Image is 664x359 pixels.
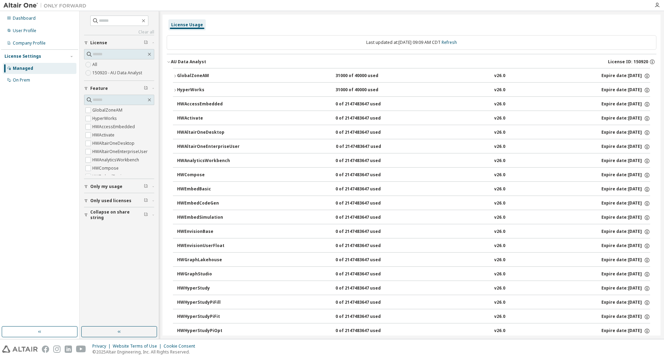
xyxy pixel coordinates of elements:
[84,207,154,223] button: Collapse on share string
[601,101,650,107] div: Expire date: [DATE]
[601,158,650,164] div: Expire date: [DATE]
[177,257,239,263] div: HWGraphLakehouse
[336,144,398,150] div: 0 of 2147483647 used
[84,193,154,208] button: Only used licenses
[177,238,650,254] button: HWEnvisionUserFloat0 of 2147483647 usedv26.0Expire date:[DATE]
[601,314,650,320] div: Expire date: [DATE]
[177,182,650,197] button: HWEmbedBasic0 of 2147483647 usedv26.0Expire date:[DATE]
[335,130,398,136] div: 0 of 2147483647 used
[494,130,505,136] div: v26.0
[494,172,505,178] div: v26.0
[177,271,239,277] div: HWGraphStudio
[177,111,650,126] button: HWActivate0 of 2147483647 usedv26.0Expire date:[DATE]
[144,40,148,46] span: Clear filter
[601,73,650,79] div: Expire date: [DATE]
[177,87,239,93] div: HyperWorks
[4,54,41,59] div: License Settings
[144,184,148,189] span: Clear filter
[92,156,140,164] label: HWAnalyticsWorkbench
[608,59,648,65] span: License ID: 150920
[494,87,505,93] div: v26.0
[177,168,650,183] button: HWCompose0 of 2147483647 usedv26.0Expire date:[DATE]
[494,271,505,277] div: v26.0
[335,314,398,320] div: 0 of 2147483647 used
[177,101,239,107] div: HWAccessEmbedded
[494,144,505,150] div: v26.0
[442,39,457,45] a: Refresh
[177,229,239,235] div: HWEnvisionBase
[494,186,505,192] div: v26.0
[177,158,239,164] div: HWAnalyticsWorkbench
[92,69,144,77] label: 150920 - AU Data Analyst
[177,115,239,122] div: HWActivate
[494,328,505,334] div: v26.0
[144,212,148,218] span: Clear filter
[3,2,90,9] img: Altair One
[601,87,650,93] div: Expire date: [DATE]
[335,200,398,207] div: 0 of 2147483647 used
[494,285,505,292] div: v26.0
[13,40,46,46] div: Company Profile
[601,271,650,277] div: Expire date: [DATE]
[494,158,505,164] div: v26.0
[494,115,505,122] div: v26.0
[494,73,505,79] div: v26.0
[494,200,505,207] div: v26.0
[90,184,122,189] span: Only my usage
[177,267,650,282] button: HWGraphStudio0 of 2147483647 usedv26.0Expire date:[DATE]
[335,257,398,263] div: 0 of 2147483647 used
[335,229,398,235] div: 0 of 2147483647 used
[335,328,398,334] div: 0 of 2147483647 used
[335,172,398,178] div: 0 of 2147483647 used
[601,200,650,207] div: Expire date: [DATE]
[173,68,650,84] button: GlobalZoneAM31000 of 40000 usedv26.0Expire date:[DATE]
[177,130,239,136] div: HWAltairOneDesktop
[84,35,154,50] button: License
[173,83,650,98] button: HyperWorks31000 of 40000 usedv26.0Expire date:[DATE]
[494,243,505,249] div: v26.0
[76,346,86,353] img: youtube.svg
[84,81,154,96] button: Feature
[601,172,650,178] div: Expire date: [DATE]
[335,300,398,306] div: 0 of 2147483647 used
[92,114,118,123] label: HyperWorks
[177,172,239,178] div: HWCompose
[177,300,239,306] div: HWHyperStudyPiFill
[177,323,650,339] button: HWHyperStudyPiOpt0 of 2147483647 usedv26.0Expire date:[DATE]
[84,179,154,194] button: Only my usage
[90,40,107,46] span: License
[177,328,239,334] div: HWHyperStudyPiOpt
[177,97,650,112] button: HWAccessEmbedded0 of 2147483647 usedv26.0Expire date:[DATE]
[90,198,131,204] span: Only used licenses
[144,86,148,91] span: Clear filter
[177,224,650,239] button: HWEnvisionBase0 of 2147483647 usedv26.0Expire date:[DATE]
[335,101,398,107] div: 0 of 2147483647 used
[84,29,154,35] a: Clear all
[177,139,650,154] button: HWAltairOneEnterpriseUser0 of 2147483647 usedv26.0Expire date:[DATE]
[177,186,239,192] div: HWEmbedBasic
[2,346,38,353] img: altair_logo.svg
[601,300,650,306] div: Expire date: [DATE]
[601,186,650,192] div: Expire date: [DATE]
[167,35,656,50] div: Last updated at: [DATE] 09:09 AM CDT
[177,144,240,150] div: HWAltairOneEnterpriseUser
[92,139,136,148] label: HWAltairOneDesktop
[92,349,199,355] p: © 2025 Altair Engineering, Inc. All Rights Reserved.
[601,243,650,249] div: Expire date: [DATE]
[92,60,99,69] label: All
[335,215,398,221] div: 0 of 2147483647 used
[601,257,650,263] div: Expire date: [DATE]
[171,59,206,65] div: AU Data Analyst
[13,16,36,21] div: Dashboard
[601,115,650,122] div: Expire date: [DATE]
[601,130,650,136] div: Expire date: [DATE]
[177,253,650,268] button: HWGraphLakehouse0 of 2147483647 usedv26.0Expire date:[DATE]
[144,198,148,204] span: Clear filter
[335,186,398,192] div: 0 of 2147483647 used
[90,209,144,220] span: Collapse on share string
[171,22,203,28] div: License Usage
[92,343,113,349] div: Privacy
[13,28,36,34] div: User Profile
[335,115,398,122] div: 0 of 2147483647 used
[177,285,239,292] div: HWHyperStudy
